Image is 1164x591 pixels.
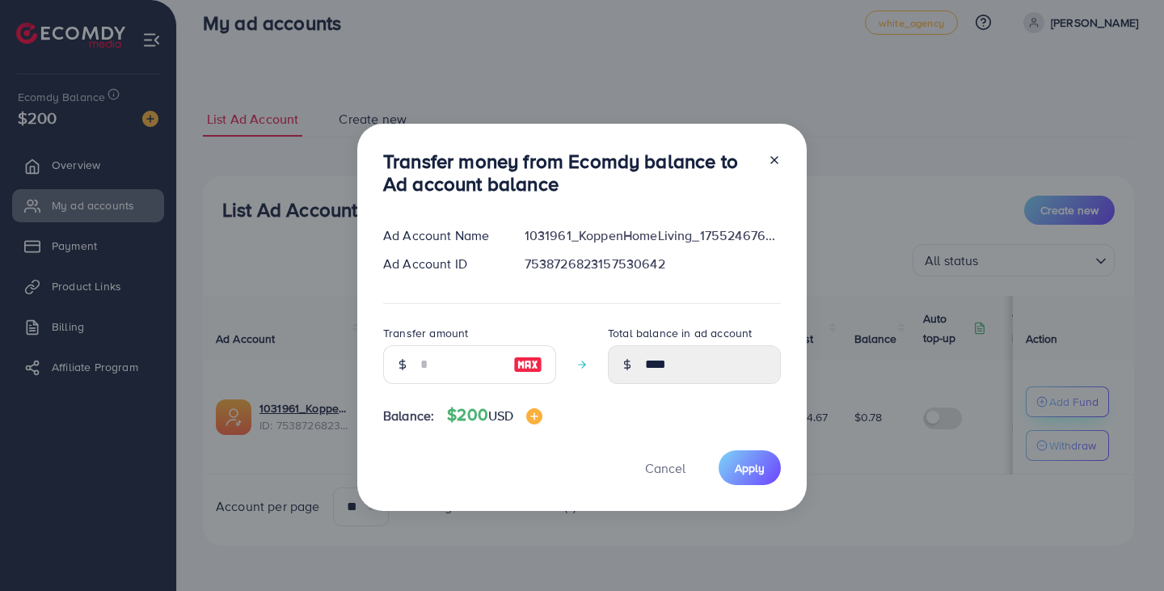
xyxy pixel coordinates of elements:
div: 7538726823157530642 [512,255,794,273]
span: USD [488,407,513,424]
h4: $200 [447,405,542,425]
span: Balance: [383,407,434,425]
iframe: Chat [1095,518,1152,579]
label: Transfer amount [383,325,468,341]
div: Ad Account ID [370,255,512,273]
button: Cancel [625,450,706,485]
label: Total balance in ad account [608,325,752,341]
h3: Transfer money from Ecomdy balance to Ad account balance [383,150,755,196]
img: image [513,355,542,374]
img: image [526,408,542,424]
div: Ad Account Name [370,226,512,245]
span: Cancel [645,459,685,477]
button: Apply [719,450,781,485]
span: Apply [735,460,765,476]
div: 1031961_KoppenHomeLiving_1755246762606 [512,226,794,245]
